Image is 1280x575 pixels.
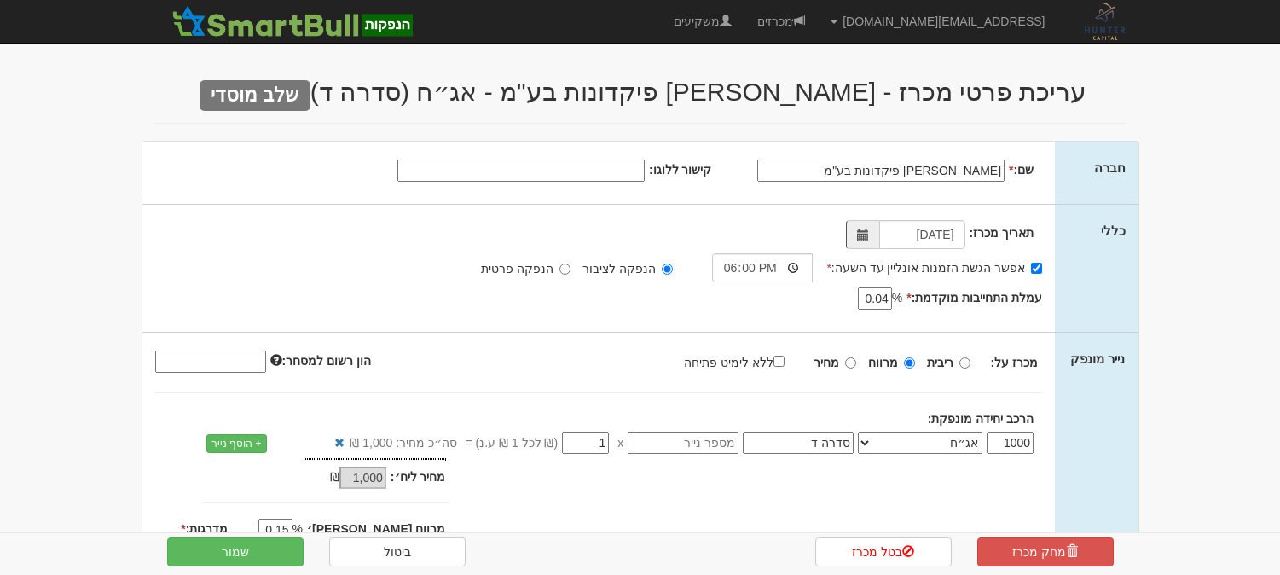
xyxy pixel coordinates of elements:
label: תאריך מכרז: [970,224,1034,241]
strong: הרכב יחידה מונפקת: [928,412,1034,426]
label: הנפקה פרטית [481,260,570,277]
input: הנפקה לציבור [662,264,673,275]
button: שמור [167,537,304,566]
input: מחיר [845,357,856,369]
h2: עריכת פרטי מכרז - [PERSON_NAME] פיקדונות בע"מ - אג״ח (סדרה ד) [154,78,1127,106]
strong: מכרז על: [991,356,1039,369]
input: ללא לימיט פתיחה [773,356,785,367]
input: כמות [987,432,1034,454]
strong: מרווח [868,356,898,369]
img: SmartBull Logo [167,4,418,38]
input: שם הסדרה * [743,432,854,454]
input: מספר נייר [628,432,738,454]
a: מחק מכרז [977,537,1114,566]
input: מחיר * [562,432,609,454]
div: ₪ [258,468,391,489]
label: מרווח [PERSON_NAME]׳ [307,520,445,537]
label: נייר מונפק [1070,350,1125,368]
input: ריבית [959,357,970,369]
label: ללא לימיט פתיחה [684,352,802,371]
span: = [466,434,472,451]
span: שלב מוסדי [200,80,310,111]
label: מחיר ליח׳: [391,468,446,485]
label: הנפקה לציבור [582,260,673,277]
label: עמלת התחייבות מוקדמת: [906,289,1042,306]
label: חברה [1094,159,1126,177]
input: הנפקה פרטית [559,264,570,275]
label: קישור ללוגו: [649,161,712,178]
label: מדרגות: [181,520,228,537]
span: % [892,289,902,306]
span: x [617,434,623,451]
label: הון רשום למסחר: [270,352,371,369]
a: ביטול [329,537,466,566]
a: + הוסף נייר [206,434,267,453]
span: % [292,520,303,537]
strong: ריבית [927,356,953,369]
span: (₪ לכל 1 ₪ ע.נ) [472,434,558,451]
label: שם: [1009,161,1034,178]
span: סה״כ מחיר: 1,000 ₪ [350,434,457,451]
input: מרווח [904,357,915,369]
label: אפשר הגשת הזמנות אונליין עד השעה: [826,259,1042,276]
a: בטל מכרז [815,537,952,566]
strong: מחיר [814,356,839,369]
input: אפשר הגשת הזמנות אונליין עד השעה:* [1031,263,1042,274]
label: כללי [1101,222,1126,240]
